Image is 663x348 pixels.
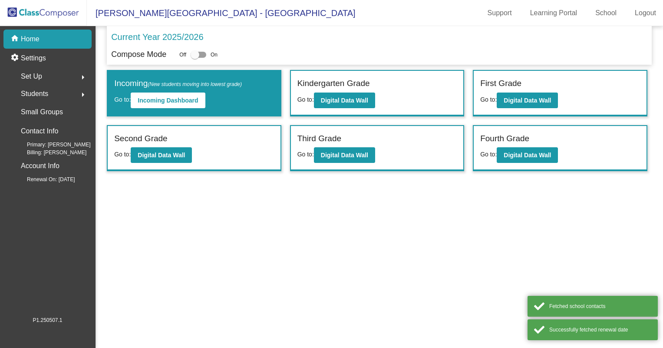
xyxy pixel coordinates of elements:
[13,141,91,149] span: Primary: [PERSON_NAME]
[297,133,341,145] label: Third Grade
[21,70,42,83] span: Set Up
[481,6,519,20] a: Support
[314,147,375,163] button: Digital Data Wall
[21,125,58,137] p: Contact Info
[131,93,205,108] button: Incoming Dashboard
[78,89,88,100] mat-icon: arrow_right
[10,34,21,44] mat-icon: home
[21,53,46,63] p: Settings
[504,97,551,104] b: Digital Data Wall
[21,160,59,172] p: Account Info
[131,147,192,163] button: Digital Data Wall
[314,93,375,108] button: Digital Data Wall
[497,93,558,108] button: Digital Data Wall
[21,34,40,44] p: Home
[10,53,21,63] mat-icon: settings
[480,77,521,90] label: First Grade
[297,77,370,90] label: Kindergarten Grade
[138,97,198,104] b: Incoming Dashboard
[114,96,131,103] span: Go to:
[321,152,368,159] b: Digital Data Wall
[497,147,558,163] button: Digital Data Wall
[480,133,529,145] label: Fourth Grade
[21,88,48,100] span: Students
[297,151,314,158] span: Go to:
[321,97,368,104] b: Digital Data Wall
[480,151,497,158] span: Go to:
[114,77,242,90] label: Incoming
[523,6,584,20] a: Learning Portal
[13,149,86,156] span: Billing: [PERSON_NAME]
[87,6,356,20] span: [PERSON_NAME][GEOGRAPHIC_DATA] - [GEOGRAPHIC_DATA]
[504,152,551,159] b: Digital Data Wall
[13,176,75,183] span: Renewal On: [DATE]
[297,96,314,103] span: Go to:
[628,6,663,20] a: Logout
[21,106,63,118] p: Small Groups
[114,151,131,158] span: Go to:
[211,51,218,59] span: On
[111,30,203,43] p: Current Year 2025/2026
[588,6,623,20] a: School
[78,72,88,83] mat-icon: arrow_right
[549,302,651,310] div: Fetched school contacts
[179,51,186,59] span: Off
[111,49,166,60] p: Compose Mode
[114,133,168,145] label: Second Grade
[549,326,651,334] div: Successfully fetched renewal date
[480,96,497,103] span: Go to:
[148,81,242,87] span: (New students moving into lowest grade)
[138,152,185,159] b: Digital Data Wall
